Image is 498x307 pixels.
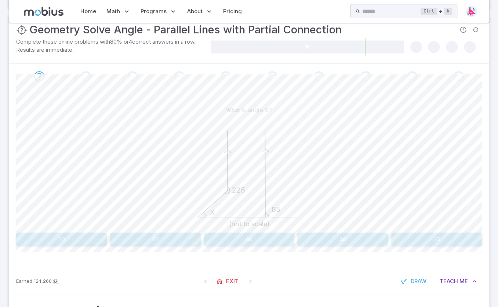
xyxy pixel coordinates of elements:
a: Exit [212,274,244,288]
span: On First Question [199,275,212,288]
div: + [421,7,452,16]
kbd: Ctrl [421,8,437,15]
span: 124,260 [34,278,52,285]
div: Go to the next question [407,71,417,81]
p: Earn Mobius dollars to buy game boosters [16,278,59,285]
div: Go to the next question [267,71,277,81]
span: Math [106,7,120,15]
span: About [187,7,203,15]
h3: Geometry Solve Angle - Parallel Lines with Partial Connection [29,22,342,38]
button: TeachMe [435,274,482,288]
button: 20 [16,233,107,246]
img: right-triangle.svg [466,6,477,17]
span: Draw [411,277,426,285]
div: Go to the next question [454,71,464,81]
span: Me [459,277,468,285]
button: 60 [204,233,294,246]
p: What is angle X? [226,106,272,114]
button: 40 [297,233,388,246]
div: Go to the next question [34,71,44,81]
text: 85 [272,205,280,214]
text: 225 [232,186,245,194]
span: Exit [226,277,239,285]
p: Complete these online problems with 80 % or 4 correct answers in a row. Results are immediate. [16,38,209,54]
div: Go to the next question [81,71,91,81]
button: 55 [110,233,200,246]
span: Earned [16,278,32,285]
div: Go to the next question [314,71,324,81]
text: X [210,208,215,217]
kbd: k [444,8,452,15]
div: Go to the next question [174,71,184,81]
span: On Latest Question [244,275,257,288]
span: Programs [141,7,167,15]
div: Go to the next question [221,71,231,81]
span: Refresh Question [469,23,482,36]
a: Home [78,3,98,20]
span: Teach [440,277,458,285]
button: 35 [391,233,482,246]
text: (not to scale) [229,220,269,228]
span: Report an issue with the question [457,23,469,36]
div: Go to the next question [360,71,371,81]
div: Go to the next question [127,71,138,81]
button: Draw [397,274,432,288]
a: Pricing [221,3,244,20]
